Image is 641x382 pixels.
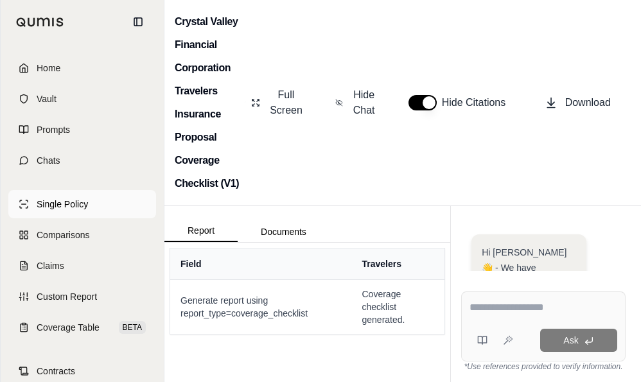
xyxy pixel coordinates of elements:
span: Generate report using report_type=coverage_checklist [180,294,342,320]
th: Travelers [352,248,445,279]
span: Home [37,62,60,74]
span: Hide Chat [351,87,378,118]
a: Prompts [8,116,156,144]
button: Full Screen [246,82,310,123]
span: Full Screen [268,87,304,118]
span: Contracts [37,365,75,378]
a: Chats [8,146,156,175]
a: Claims [8,252,156,280]
span: BETA [119,321,146,334]
button: Documents [238,221,329,242]
a: Vault [8,85,156,113]
button: Report [164,220,238,242]
a: Home [8,54,156,82]
span: Comparisons [37,229,89,241]
div: *Use references provided to verify information. [461,361,626,372]
span: Prompts [37,123,70,136]
span: Hi [PERSON_NAME] 👋 - We have generated a report based on the documents you uploaded. Please revie... [482,247,573,381]
span: Coverage checklist generated. [362,288,435,326]
button: Ask [540,329,617,352]
a: Comparisons [8,221,156,249]
img: Qumis Logo [16,17,64,27]
h2: Crystal Valley Financial Corporation Travelers Insurance Proposal Coverage Checklist (V1) [175,10,240,195]
span: Chats [37,154,60,167]
span: Download [565,95,611,110]
a: Custom Report [8,282,156,311]
button: Download [540,90,616,116]
span: Custom Report [37,290,97,303]
span: Hide Citations [442,95,514,110]
span: Single Policy [37,198,88,211]
th: Field [170,248,352,279]
button: Hide Chat [330,82,383,123]
span: Claims [37,259,64,272]
span: Vault [37,92,57,105]
span: Ask [563,335,578,345]
a: Single Policy [8,190,156,218]
a: Coverage TableBETA [8,313,156,342]
button: Collapse sidebar [128,12,148,32]
span: Coverage Table [37,321,100,334]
